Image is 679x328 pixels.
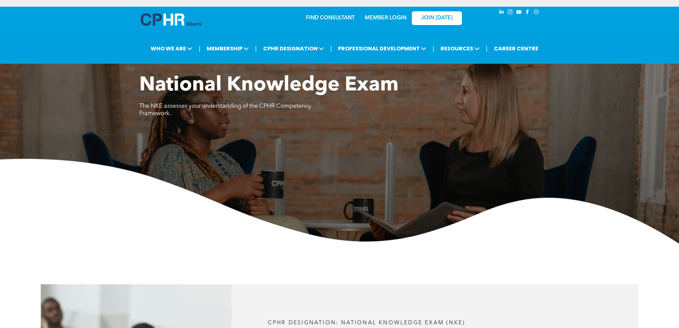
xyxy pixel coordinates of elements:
[199,42,200,55] li: |
[141,13,201,26] img: A blue and white logo for cp alberta
[261,42,326,55] span: CPHR DESIGNATION
[139,75,398,95] span: National Knowledge Exam
[439,42,482,55] span: RESOURCES
[139,103,311,116] span: The NKE assesses your understanding of the CPHR Competency Framework.
[492,42,540,55] a: CAREER CENTRE
[205,42,251,55] span: MEMBERSHIP
[149,42,194,55] span: WHO WE ARE
[486,42,488,55] li: |
[433,42,434,55] li: |
[533,8,540,17] a: Social network
[524,8,531,17] a: facebook
[421,15,453,21] span: JOIN [DATE]
[268,320,465,326] span: CPHR DESIGNATION: National Knowledge Exam (NKE)
[330,42,332,55] li: |
[255,42,257,55] li: |
[498,8,505,17] a: linkedin
[306,15,355,21] a: FIND CONSULTANT
[507,8,514,17] a: instagram
[365,15,406,21] a: MEMBER LOGIN
[515,8,523,17] a: youtube
[412,11,462,25] a: JOIN [DATE]
[336,42,428,55] span: PROFESSIONAL DEVELOPMENT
